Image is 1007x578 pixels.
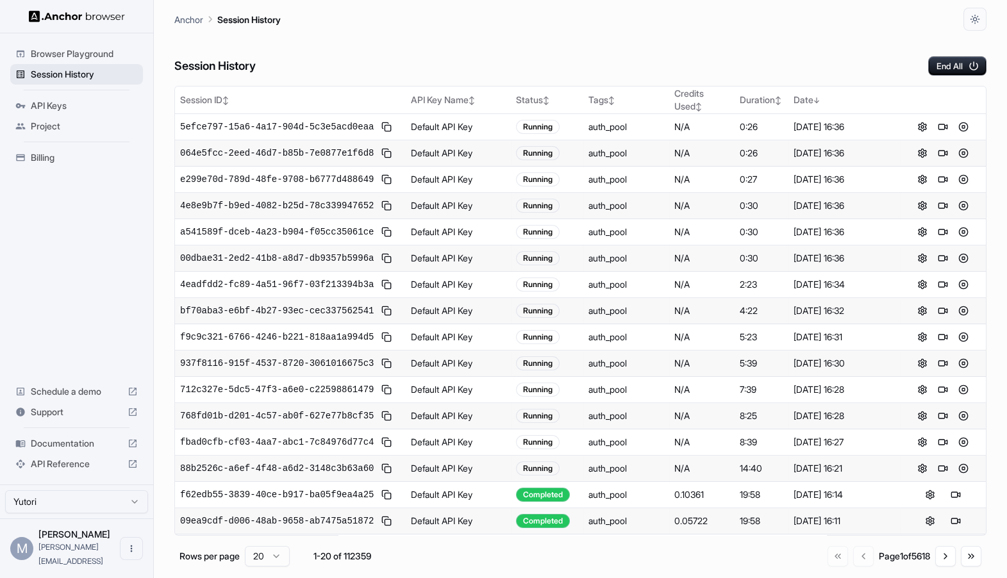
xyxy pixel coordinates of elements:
div: Running [516,146,560,160]
div: Running [516,304,560,318]
div: N/A [674,357,730,370]
div: [DATE] 16:27 [794,436,895,449]
div: 8:39 [740,436,783,449]
span: Documentation [31,437,122,450]
div: Running [516,277,560,292]
span: Billing [31,151,138,164]
div: N/A [674,173,730,186]
div: API Keys [10,95,143,116]
div: Running [516,461,560,475]
div: Duration [740,94,783,106]
div: Running [516,435,560,449]
span: 09ea9cdf-d006-48ab-9658-ab7475a51872 [180,515,374,527]
span: Miki Pokryvailo [38,529,110,540]
span: Browser Playground [31,47,138,60]
div: Running [516,383,560,397]
div: Billing [10,147,143,168]
div: [DATE] 16:32 [794,304,895,317]
span: ↕ [775,95,781,105]
div: Running [516,120,560,134]
div: API Key Name [411,94,506,106]
div: Session History [10,64,143,85]
span: Session History [31,68,138,81]
div: [DATE] 16:36 [794,199,895,212]
td: Default API Key [406,429,511,456]
div: N/A [674,462,730,475]
td: Default API Key [406,245,511,272]
div: 2:23 [740,278,783,291]
span: ↕ [695,102,702,111]
span: ↕ [608,95,615,105]
td: Default API Key [406,351,511,377]
div: [DATE] 16:11 [794,515,895,527]
div: Support [10,402,143,422]
span: 5efce797-15a6-4a17-904d-5c3e5acd0eaa [180,120,374,133]
div: 0:26 [740,147,783,160]
div: Completed [516,488,570,502]
span: ↓ [813,95,820,105]
div: auth_pool [588,173,627,186]
td: Default API Key [406,377,511,403]
div: auth_pool [588,120,627,133]
span: 937f8116-915f-4537-8720-3061016675c3 [180,357,374,370]
td: Default API Key [406,114,511,140]
div: Session ID [180,94,401,106]
div: 0.05722 [674,515,730,527]
span: 4eadfdd2-fc89-4a51-96f7-03f213394b3a [180,278,374,291]
span: f9c9c321-6766-4246-b221-818aa1a994d5 [180,331,374,343]
span: Support [31,406,122,418]
div: 7:39 [740,383,783,396]
div: N/A [674,120,730,133]
div: Schedule a demo [10,381,143,402]
div: [DATE] 16:36 [794,226,895,238]
td: Default API Key [406,534,511,561]
td: Default API Key [406,298,511,324]
div: 8:25 [740,409,783,422]
div: Tags [588,94,664,106]
div: Browser Playground [10,44,143,64]
div: N/A [674,226,730,238]
div: 1-20 of 112359 [310,550,374,563]
div: Running [516,199,560,213]
p: Anchor [174,13,203,26]
div: Documentation [10,433,143,454]
div: auth_pool [588,147,627,160]
div: 0:30 [740,199,783,212]
span: bf70aba3-e6bf-4b27-93ec-cec337562541 [180,304,374,317]
p: Rows per page [179,550,240,563]
div: [DATE] 16:21 [794,462,895,475]
div: 4:22 [740,304,783,317]
span: f62edb55-3839-40ce-b917-ba05f9ea4a25 [180,488,374,501]
td: Default API Key [406,403,511,429]
nav: breadcrumb [174,12,281,26]
div: Running [516,330,560,344]
div: [DATE] 16:36 [794,252,895,265]
div: [DATE] 16:34 [794,278,895,291]
div: 5:23 [740,331,783,343]
span: Schedule a demo [31,385,122,398]
div: 0.10361 [674,488,730,501]
div: Date [794,94,895,106]
h6: Session History [174,57,256,76]
td: Default API Key [406,219,511,245]
span: 712c327e-5dc5-47f3-a6e0-c22598861479 [180,383,374,396]
div: Running [516,251,560,265]
div: auth_pool [588,357,627,370]
span: ↕ [469,95,475,105]
div: 0:27 [740,173,783,186]
div: 19:58 [740,488,783,501]
div: auth_pool [588,462,627,475]
div: N/A [674,331,730,343]
div: Running [516,225,560,239]
td: Default API Key [406,324,511,351]
div: [DATE] 16:28 [794,409,895,422]
div: API Reference [10,454,143,474]
div: [DATE] 16:36 [794,120,895,133]
div: auth_pool [588,252,627,265]
div: auth_pool [588,278,627,291]
div: Status [516,94,578,106]
div: [DATE] 16:36 [794,173,895,186]
div: N/A [674,436,730,449]
div: M [10,537,33,560]
div: Page 1 of 5618 [879,550,930,563]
